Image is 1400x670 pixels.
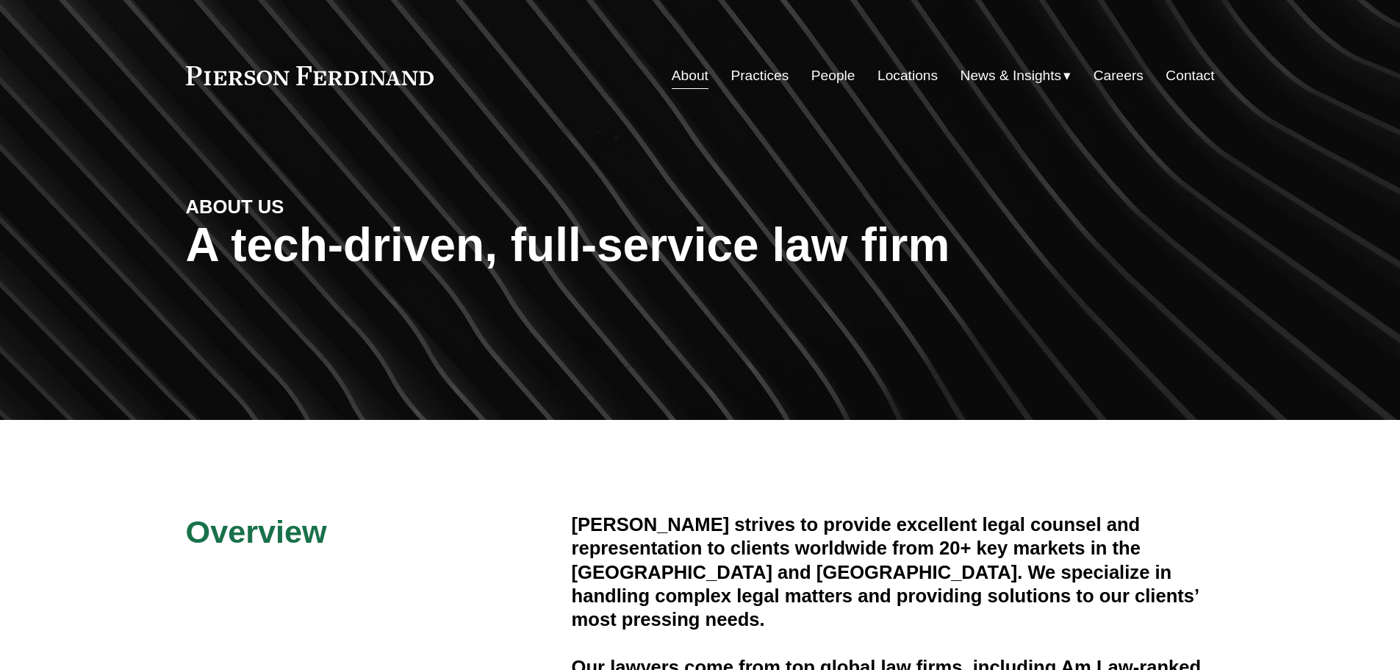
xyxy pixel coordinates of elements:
h4: [PERSON_NAME] strives to provide excellent legal counsel and representation to clients worldwide ... [572,513,1215,632]
a: folder dropdown [961,62,1071,90]
a: People [811,62,855,90]
a: Careers [1094,62,1144,90]
a: About [672,62,708,90]
span: News & Insights [961,63,1062,89]
strong: ABOUT US [186,196,284,217]
a: Contact [1166,62,1214,90]
a: Locations [877,62,938,90]
h1: A tech-driven, full-service law firm [186,218,1215,272]
span: Overview [186,514,327,549]
a: Practices [730,62,789,90]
